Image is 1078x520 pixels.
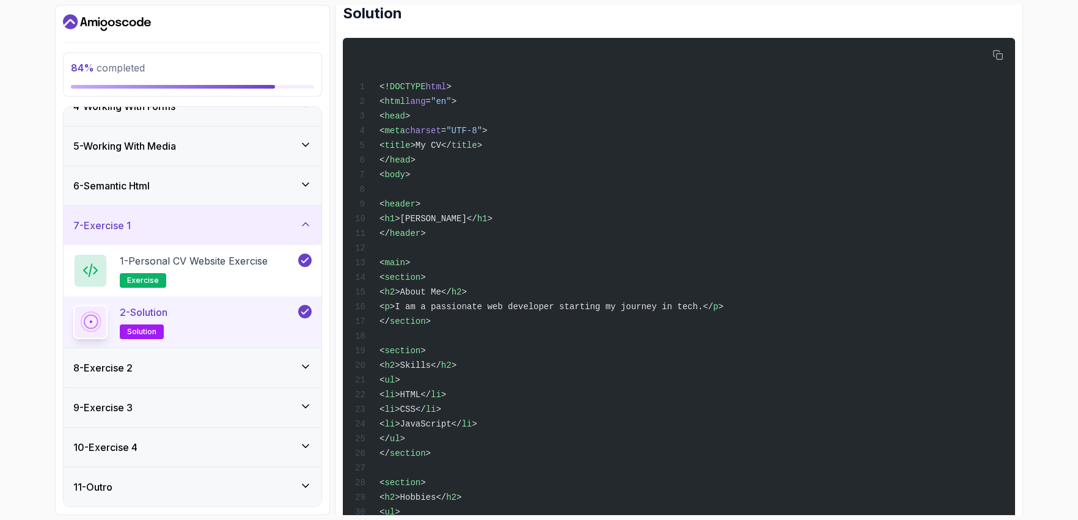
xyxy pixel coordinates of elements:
[380,478,384,488] span: <
[390,155,411,165] span: head
[73,480,112,494] h3: 11 - Outro
[380,493,384,502] span: <
[395,390,431,400] span: >HTML</
[127,276,159,285] span: exercise
[384,214,395,224] span: h1
[120,305,167,320] p: 2 - Solution
[426,405,436,414] span: li
[64,348,321,387] button: 8-Exercise 2
[380,507,384,517] span: <
[405,170,410,180] span: >
[73,178,150,193] h3: 6 - Semantic Html
[384,419,395,429] span: li
[64,126,321,166] button: 5-Working With Media
[390,302,713,312] span: >I am a passionate web developer starting my journey in tech.</
[380,258,384,268] span: <
[384,258,405,268] span: main
[380,199,384,209] span: <
[380,405,384,414] span: <
[380,390,384,400] span: <
[441,126,446,136] span: =
[384,170,405,180] span: body
[395,214,477,224] span: >[PERSON_NAME]</
[390,229,420,238] span: header
[384,111,405,121] span: head
[420,273,425,282] span: >
[405,126,441,136] span: charset
[426,97,431,106] span: =
[477,141,482,150] span: >
[71,62,94,74] span: 84 %
[446,82,451,92] span: >
[384,361,395,370] span: h2
[73,218,131,233] h3: 7 - Exercise 1
[384,390,395,400] span: li
[73,305,312,339] button: 2-Solutionsolution
[395,361,441,370] span: >Skills</
[380,97,384,106] span: <
[390,449,426,458] span: section
[477,214,488,224] span: h1
[127,327,156,337] span: solution
[384,375,395,385] span: ul
[441,361,452,370] span: h2
[420,478,425,488] span: >
[426,317,431,326] span: >
[384,199,415,209] span: header
[416,199,420,209] span: >
[384,287,395,297] span: h2
[420,346,425,356] span: >
[395,419,461,429] span: >JavaScript</
[380,111,384,121] span: <
[380,302,384,312] span: <
[395,493,446,502] span: >Hobbies</
[380,317,390,326] span: </
[390,434,400,444] span: ul
[390,82,426,92] span: DOCTYPE
[380,214,384,224] span: <
[63,13,151,32] a: Dashboard
[73,361,133,375] h3: 8 - Exercise 2
[431,97,452,106] span: "en"
[380,361,384,370] span: <
[452,141,477,150] span: title
[380,229,390,238] span: </
[390,317,426,326] span: section
[384,302,389,312] span: p
[64,388,321,427] button: 9-Exercise 3
[380,419,384,429] span: <
[719,302,724,312] span: >
[410,155,415,165] span: >
[380,375,384,385] span: <
[380,141,384,150] span: <
[380,434,390,444] span: </
[405,97,426,106] span: lang
[461,287,466,297] span: >
[384,273,420,282] span: section
[384,405,395,414] span: li
[384,346,420,356] span: section
[420,229,425,238] span: >
[73,254,312,288] button: 1-Personal CV Website Exerciseexercise
[343,4,1015,23] h2: Solution
[380,346,384,356] span: <
[472,419,477,429] span: >
[380,82,390,92] span: <!
[452,361,457,370] span: >
[405,111,410,121] span: >
[713,302,718,312] span: p
[384,493,395,502] span: h2
[395,507,400,517] span: >
[384,141,410,150] span: title
[73,440,137,455] h3: 10 - Exercise 4
[446,493,457,502] span: h2
[446,126,482,136] span: "UTF-8"
[400,434,405,444] span: >
[380,155,390,165] span: </
[73,400,133,415] h3: 9 - Exercise 3
[64,206,321,245] button: 7-Exercise 1
[426,449,431,458] span: >
[405,258,410,268] span: >
[380,287,384,297] span: <
[436,405,441,414] span: >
